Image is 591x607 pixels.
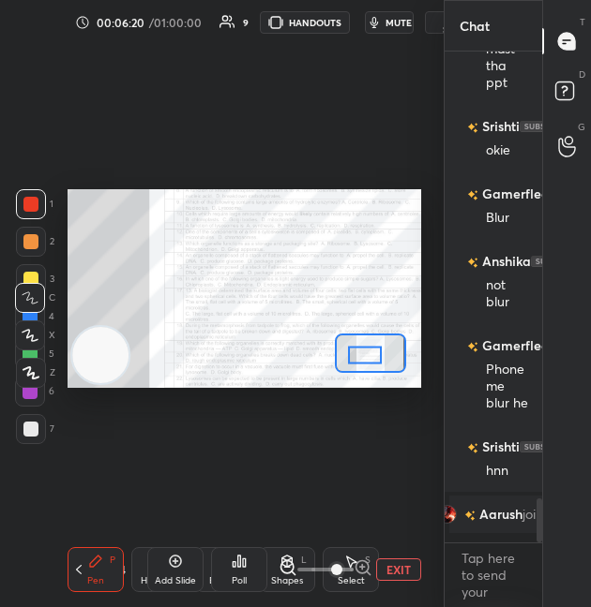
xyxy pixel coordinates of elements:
[478,117,520,137] h6: Srishti
[464,511,476,521] img: no-rating-badge.077c3623.svg
[87,576,104,585] div: Pen
[479,507,523,522] span: Aarush
[467,258,478,268] img: no-rating-badge.077c3623.svg
[243,18,249,27] div: 9
[16,358,55,388] div: Z
[467,123,478,133] img: no-rating-badge.077c3623.svg
[445,1,505,51] p: Chat
[467,190,478,200] img: no-rating-badge.077c3623.svg
[467,342,478,352] img: no-rating-badge.077c3623.svg
[386,16,412,29] span: mute
[365,11,414,34] button: mute
[16,189,53,219] div: 1
[467,443,478,453] img: no-rating-badge.077c3623.svg
[478,336,553,356] h6: Gamerfleet
[520,441,580,452] img: 4P8fHbbgJtejmAAAAAElFTkSuQmCC
[232,576,247,585] div: Poll
[486,361,528,413] div: Phone me blur he
[438,505,457,524] img: 0c2dc3d2af2546fc839146e3bfbe9f60.jpg
[15,283,55,313] div: C
[16,264,54,294] div: 3
[520,121,580,132] img: 4P8fHbbgJtejmAAAAAElFTkSuQmCC
[478,437,520,457] h6: Srishti
[425,11,506,34] button: CLASS SETTINGS
[155,576,196,585] div: Add Slide
[578,120,585,134] p: G
[486,23,528,93] div: yeee mast tha ppt
[376,558,421,581] button: EXIT
[486,462,528,481] div: hnn
[260,11,350,34] button: HANDOUTS
[445,52,543,537] div: grid
[486,276,528,312] div: not blur
[16,227,54,257] div: 2
[486,141,528,160] div: okie
[15,320,55,350] div: X
[16,414,54,444] div: 7
[579,67,585,81] p: D
[580,15,585,29] p: T
[15,377,54,407] div: 6
[478,252,531,272] h6: Anshika
[486,209,528,228] div: Blur
[110,555,115,565] div: P
[523,507,559,522] span: joined
[478,185,553,204] h6: Gamerfleet
[141,576,179,585] div: Highlight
